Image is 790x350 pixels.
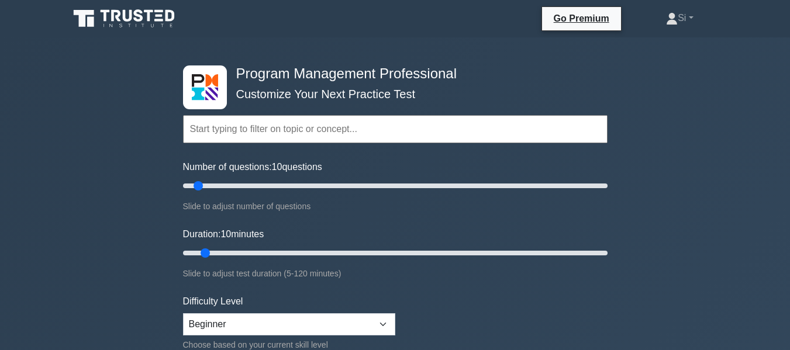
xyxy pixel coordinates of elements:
label: Difficulty Level [183,294,243,309]
a: Si [638,6,721,30]
div: Slide to adjust number of questions [183,199,608,213]
span: 10 [272,162,282,172]
div: Slide to adjust test duration (5-120 minutes) [183,266,608,280]
input: Start typing to filter on topic or concept... [183,115,608,143]
label: Duration: minutes [183,227,264,241]
label: Number of questions: questions [183,160,322,174]
a: Go Premium [547,11,616,26]
span: 10 [220,229,231,239]
h4: Program Management Professional [232,65,550,82]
